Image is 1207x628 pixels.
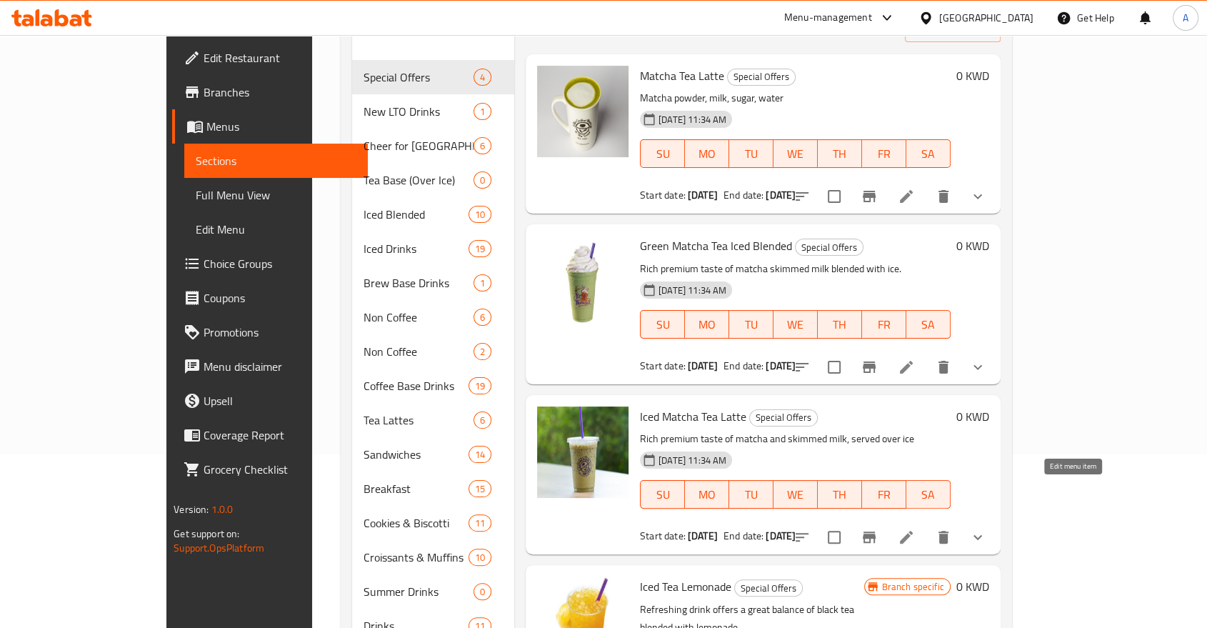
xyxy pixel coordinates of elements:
button: show more [961,350,995,384]
span: Full Menu View [196,186,356,204]
div: Summer Drinks0 [352,574,514,609]
span: Start date: [640,357,686,375]
svg: Show Choices [969,529,986,546]
span: Sections [196,152,356,169]
div: items [469,446,491,463]
div: Iced Blended10 [352,197,514,231]
a: Coverage Report [172,418,368,452]
div: New LTO Drinks1 [352,94,514,129]
span: FR [868,484,901,505]
img: Iced Matcha Tea Latte [537,407,628,498]
span: 10 [469,551,491,564]
a: Promotions [172,315,368,349]
a: Coupons [172,281,368,315]
button: Branch-specific-item [852,520,886,554]
span: Get support on: [174,524,239,543]
button: SA [906,139,951,168]
button: TH [818,310,862,339]
button: show more [961,179,995,214]
span: Grocery Checklist [204,461,356,478]
button: TH [818,480,862,509]
button: sort-choices [785,350,819,384]
span: Cookies & Biscotti [364,514,469,532]
span: FR [868,144,901,164]
span: Select to update [819,522,849,552]
div: Non Coffee6 [352,300,514,334]
span: 15 [469,482,491,496]
span: Breakfast [364,480,469,497]
button: Branch-specific-item [852,350,886,384]
span: [DATE] 11:34 AM [653,113,732,126]
span: 0 [474,174,491,187]
button: TH [818,139,862,168]
a: Grocery Checklist [172,452,368,487]
div: Special Offers [364,69,474,86]
span: SU [646,314,679,335]
span: TU [735,484,768,505]
button: sort-choices [785,520,819,554]
span: 10 [469,208,491,221]
button: sort-choices [785,179,819,214]
span: Version: [174,500,209,519]
a: Edit menu item [898,359,915,376]
span: 6 [474,139,491,153]
span: WE [779,314,812,335]
span: Coupons [204,289,356,306]
span: Special Offers [796,239,863,256]
span: [DATE] 11:34 AM [653,454,732,467]
span: Menu disclaimer [204,358,356,375]
b: [DATE] [688,527,718,545]
a: Support.OpsPlatform [174,539,264,557]
div: Breakfast15 [352,472,514,506]
span: Start date: [640,527,686,545]
span: Sandwiches [364,446,469,463]
button: SU [640,310,685,339]
span: Cheer for [GEOGRAPHIC_DATA] [364,137,474,154]
span: TU [735,314,768,335]
h6: 0 KWD [956,236,989,256]
div: items [469,480,491,497]
span: Promotions [204,324,356,341]
span: Non Coffee [364,309,474,326]
span: 6 [474,414,491,427]
span: 2 [474,345,491,359]
span: New LTO Drinks [364,103,474,120]
a: Branches [172,75,368,109]
div: items [474,69,491,86]
span: Summer Drinks [364,583,474,600]
button: show more [961,520,995,554]
a: Menu disclaimer [172,349,368,384]
span: Brew Base Drinks [364,274,474,291]
h6: 0 KWD [956,577,989,597]
div: Special Offers [727,69,796,86]
svg: Show Choices [969,188,986,205]
div: Iced Drinks19 [352,231,514,266]
span: Special Offers [750,409,817,426]
span: Matcha Tea Latte [640,65,724,86]
div: Croissants & Muffins10 [352,540,514,574]
button: MO [685,139,729,168]
div: Tea Lattes6 [352,403,514,437]
span: Select to update [819,352,849,382]
span: End date: [723,186,763,204]
div: items [469,549,491,566]
button: MO [685,310,729,339]
a: Choice Groups [172,246,368,281]
button: FR [862,480,906,509]
button: delete [926,350,961,384]
span: Branches [204,84,356,101]
span: Iced Blended [364,206,469,223]
img: Green Matcha Tea Iced Blended [537,236,628,327]
div: Menu-management [784,9,872,26]
div: Cookies & Biscotti11 [352,506,514,540]
span: Choice Groups [204,255,356,272]
span: Select to update [819,181,849,211]
span: 19 [469,242,491,256]
button: TU [729,139,773,168]
div: Tea Base (Over Ice)0 [352,163,514,197]
div: items [474,137,491,154]
span: Iced Tea Lemonade [640,576,731,597]
div: items [474,412,491,429]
